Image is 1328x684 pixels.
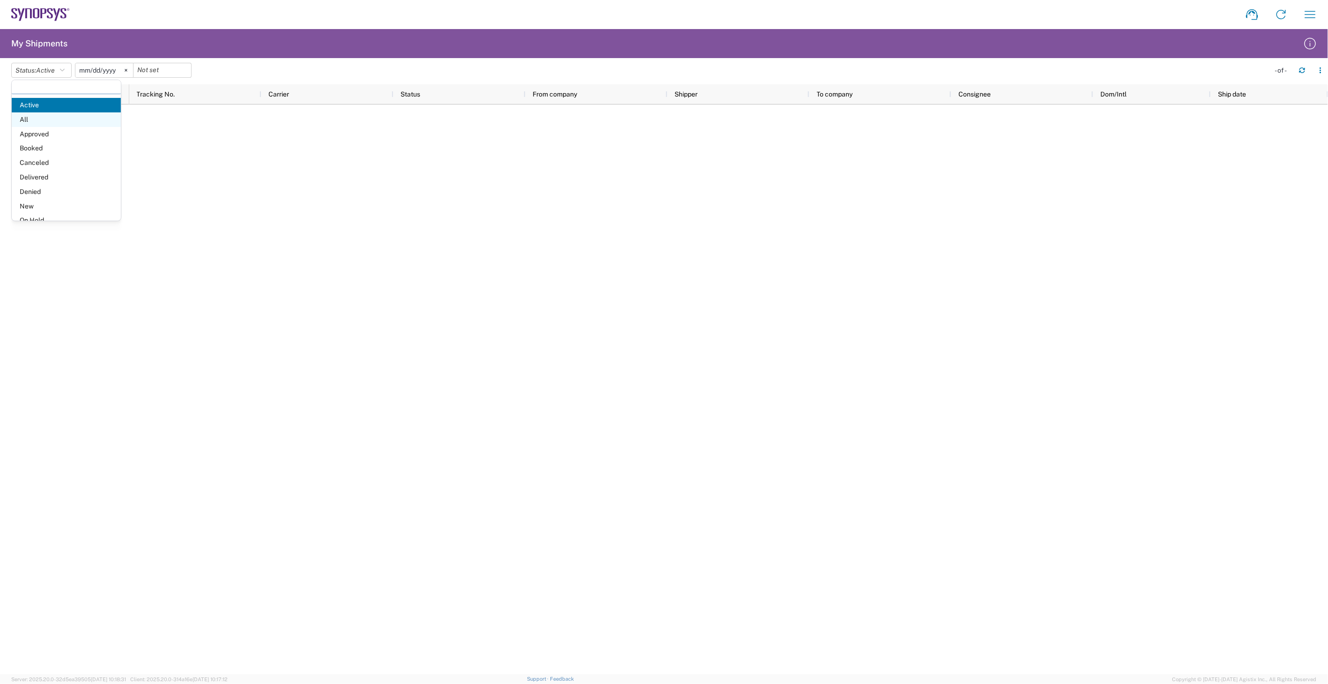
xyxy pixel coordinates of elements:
a: Feedback [550,676,574,682]
span: Delivered [12,170,121,185]
span: From company [533,90,578,98]
span: Shipper [675,90,698,98]
span: Status [401,90,421,98]
button: Status:Active [11,63,72,78]
span: Approved [12,127,121,141]
input: Not set [75,63,133,77]
span: New [12,199,121,214]
span: Denied [12,185,121,199]
span: [DATE] 10:18:31 [91,677,126,682]
span: To company [817,90,853,98]
span: Carrier [269,90,289,98]
a: Support [527,676,550,682]
span: Active [12,98,121,112]
span: Ship date [1218,90,1246,98]
span: Canceled [12,156,121,170]
span: Copyright © [DATE]-[DATE] Agistix Inc., All Rights Reserved [1172,675,1317,684]
span: Active [36,67,55,74]
span: All [12,112,121,127]
h2: My Shipments [11,38,67,49]
span: On Hold [12,213,121,228]
input: Not set [134,63,191,77]
span: [DATE] 10:17:12 [193,677,228,682]
span: Booked [12,141,121,156]
span: Dom/Intl [1101,90,1127,98]
span: Client: 2025.20.0-314a16e [130,677,228,682]
span: Tracking No. [137,90,175,98]
span: Consignee [959,90,991,98]
span: Server: 2025.20.0-32d5ea39505 [11,677,126,682]
div: - of - [1275,66,1291,74]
